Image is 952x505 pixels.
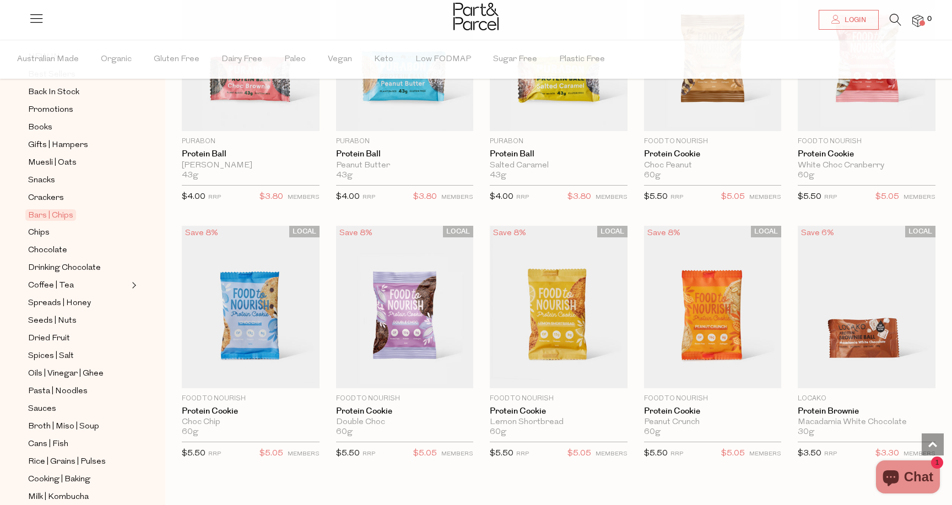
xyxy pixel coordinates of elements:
a: Rice | Grains | Pulses [28,455,128,469]
a: Sauces [28,402,128,416]
div: Lemon Shortbread [490,417,628,427]
span: Sauces [28,403,56,416]
small: RRP [670,451,683,457]
div: Save 6% [798,226,837,241]
span: 43g [490,171,506,181]
p: Purabon [336,137,474,146]
div: Save 8% [336,226,376,241]
p: Food to Nourish [336,394,474,404]
p: Food to Nourish [490,394,628,404]
a: Promotions [28,103,128,117]
span: LOCAL [443,226,473,237]
div: Double Choc [336,417,474,427]
small: MEMBERS [904,194,935,200]
span: Spreads | Honey [28,297,91,310]
span: Keto [374,40,393,79]
small: MEMBERS [596,194,628,200]
div: Salted Caramel [490,161,628,171]
span: $3.80 [567,190,591,204]
span: Promotions [28,104,73,117]
a: Gifts | Hampers [28,138,128,152]
small: MEMBERS [288,451,320,457]
span: $5.05 [721,190,745,204]
span: $5.50 [490,449,513,458]
a: Protein Cookie [336,406,474,416]
span: $5.50 [182,449,205,458]
a: Spices | Salt [28,349,128,363]
small: RRP [208,451,221,457]
span: LOCAL [751,226,781,237]
a: Protein Cookie [490,406,628,416]
p: Locako [798,394,935,404]
span: Crackers [28,192,64,205]
a: Books [28,121,128,134]
a: Protein Cookie [182,406,320,416]
span: Spices | Salt [28,350,74,363]
small: MEMBERS [441,194,473,200]
small: RRP [363,194,375,200]
a: Login [819,10,879,30]
span: Plastic Free [559,40,605,79]
span: $3.50 [798,449,821,458]
span: Rice | Grains | Pulses [28,455,106,469]
span: Muesli | Oats [28,156,77,170]
a: Protein Cookie [644,149,782,159]
span: Dried Fruit [28,332,70,345]
span: 30g [798,427,814,437]
span: Milk | Kombucha [28,491,89,504]
span: Gluten Free [154,40,199,79]
p: Food to Nourish [644,394,782,404]
div: Macadamia White Chocolate [798,417,935,427]
a: Dried Fruit [28,332,128,345]
span: $5.50 [644,449,668,458]
small: MEMBERS [749,194,781,200]
span: Seeds | Nuts [28,314,77,328]
span: 60g [798,171,814,181]
small: RRP [208,194,221,200]
span: LOCAL [905,226,935,237]
small: RRP [363,451,375,457]
span: $5.05 [259,447,283,461]
small: MEMBERS [749,451,781,457]
small: MEMBERS [904,451,935,457]
img: Protein Brownie [798,226,935,388]
span: Pasta | Noodles [28,385,88,398]
span: Oils | Vinegar | Ghee [28,367,104,381]
a: Oils | Vinegar | Ghee [28,367,128,381]
span: 60g [182,427,198,437]
div: Save 8% [644,226,684,241]
a: Chocolate [28,243,128,257]
img: Protein Cookie [336,226,474,388]
span: Dairy Free [221,40,262,79]
span: 60g [644,427,661,437]
inbox-online-store-chat: Shopify online store chat [873,460,943,496]
span: Back In Stock [28,86,79,99]
span: $5.05 [875,190,899,204]
span: Cans | Fish [28,438,68,451]
span: Gifts | Hampers [28,139,88,152]
span: Chocolate [28,244,67,257]
small: MEMBERS [441,451,473,457]
p: Purabon [182,137,320,146]
span: Books [28,121,52,134]
span: Sugar Free [493,40,537,79]
div: Choc Peanut [644,161,782,171]
small: RRP [670,194,683,200]
span: Coffee | Tea [28,279,74,292]
div: [PERSON_NAME] [182,161,320,171]
span: 43g [182,171,198,181]
button: Expand/Collapse Coffee | Tea [129,279,137,292]
a: 0 [912,15,923,26]
span: Vegan [328,40,352,79]
span: $4.00 [490,193,513,201]
small: RRP [824,194,837,200]
div: Save 8% [182,226,221,241]
span: LOCAL [289,226,320,237]
img: Protein Cookie [182,226,320,388]
span: Low FODMAP [415,40,471,79]
span: $4.00 [336,193,360,201]
span: Chips [28,226,50,240]
span: $3.80 [413,190,437,204]
div: Peanut Crunch [644,417,782,427]
span: $5.05 [567,447,591,461]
